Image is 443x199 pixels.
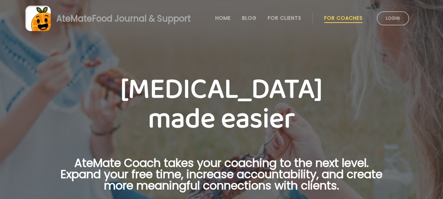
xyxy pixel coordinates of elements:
[215,15,231,21] a: Home
[51,12,191,25] div: AteMate
[25,6,418,31] a: AteMateFood Journal & Support
[50,75,394,134] h1: [MEDICAL_DATA] made easier
[268,15,301,21] a: For Clients
[92,13,191,24] span: Food Journal & Support
[242,15,257,21] a: Blog
[377,11,409,25] a: Login
[324,15,363,21] a: For Coaches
